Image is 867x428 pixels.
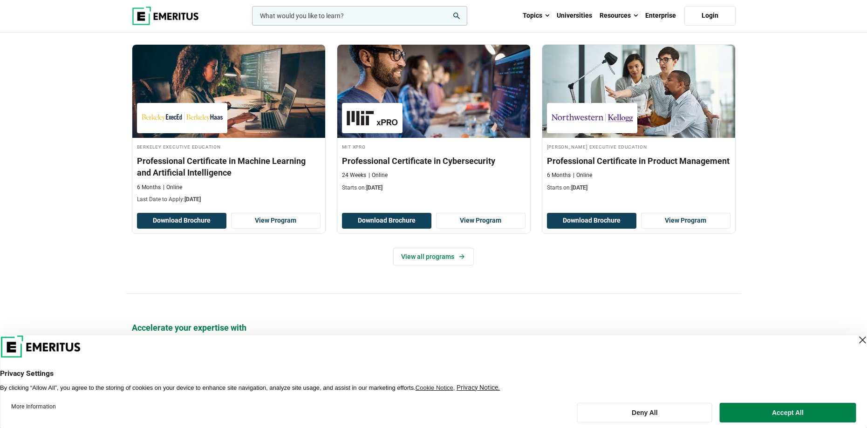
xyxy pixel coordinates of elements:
a: View Program [436,213,526,229]
p: 6 Months [547,171,571,179]
h3: Professional Certificate in Cybersecurity [342,155,526,167]
img: Professional Certificate in Machine Learning and Artificial Intelligence | Online AI and Machine ... [132,45,325,138]
p: Accelerate your expertise with [132,322,736,333]
h4: [PERSON_NAME] Executive Education [547,143,730,150]
p: 24 Weeks [342,171,366,179]
a: View all programs [393,248,474,265]
h2: Learning Journeys [132,333,675,352]
h4: MIT xPRO [342,143,526,150]
a: View Program [641,213,730,229]
p: Online [369,171,388,179]
p: Starts on: [342,184,526,192]
p: Online [573,171,592,179]
span: [DATE] [571,184,587,191]
img: Professional Certificate in Product Management | Online Product Design and Innovation Course [542,45,735,138]
button: Download Brochure [137,213,226,229]
span: [DATE] [184,196,201,203]
h3: Professional Certificate in Product Management [547,155,730,167]
input: woocommerce-product-search-field-0 [252,6,467,26]
img: Berkeley Executive Education [142,108,223,129]
span: [DATE] [366,184,382,191]
a: Login [684,6,736,26]
a: AI and Machine Learning Course by Berkeley Executive Education - September 4, 2025 Berkeley Execu... [132,45,325,208]
a: Product Design and Innovation Course by Kellogg Executive Education - September 4, 2025 Kellogg E... [542,45,735,197]
button: Download Brochure [342,213,431,229]
a: Technology Course by MIT xPRO - October 16, 2025 MIT xPRO MIT xPRO Professional Certificate in Cy... [337,45,530,197]
img: Kellogg Executive Education [552,108,633,129]
h3: Professional Certificate in Machine Learning and Artificial Intelligence [137,155,321,178]
p: Online [163,183,182,191]
a: View Program [231,213,321,229]
p: Last Date to Apply: [137,196,321,204]
img: MIT xPRO [347,108,398,129]
button: Download Brochure [547,213,636,229]
img: Professional Certificate in Cybersecurity | Online Technology Course [337,45,530,138]
h4: Berkeley Executive Education [137,143,321,150]
p: 6 Months [137,183,161,191]
p: Starts on: [547,184,730,192]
